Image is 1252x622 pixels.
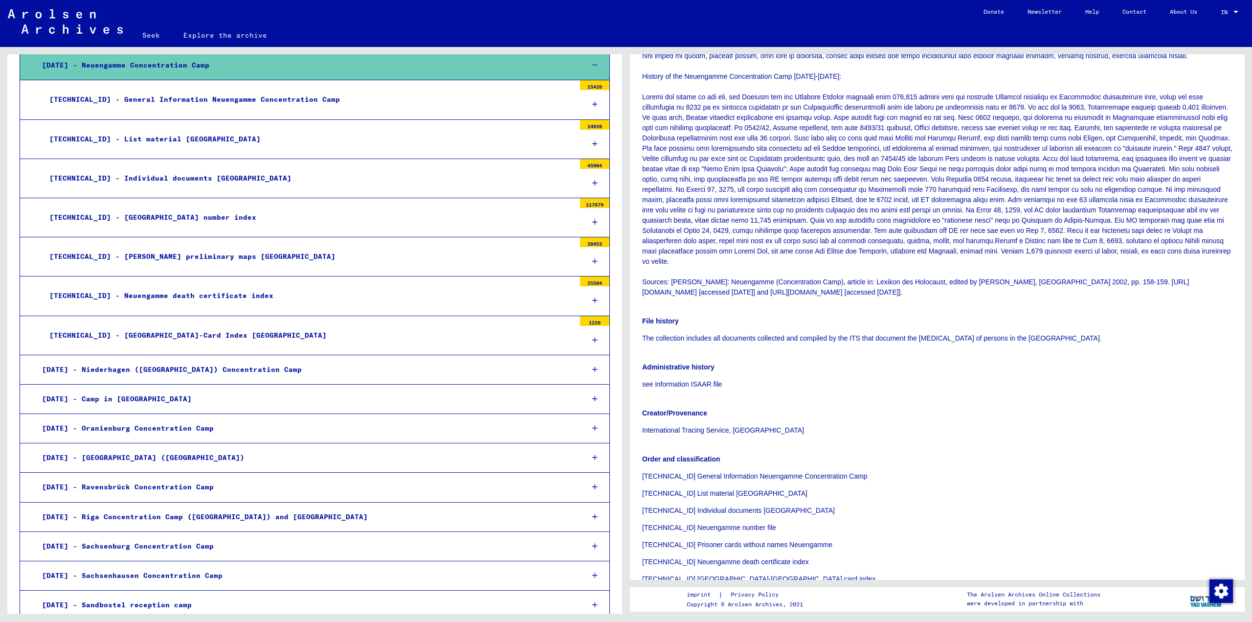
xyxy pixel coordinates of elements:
[642,524,776,531] font: [TECHNICAL_ID] Neuengamme number file
[687,591,711,598] font: imprint
[642,334,1102,342] font: The collection includes all documents collected and compiled by the ITS that document the [MEDICA...
[1188,587,1225,611] img: yv_logo.png
[49,95,340,104] font: [TECHNICAL_ID] - General Information Neuengamme Concentration Camp
[142,31,160,40] font: Seek
[580,120,609,130] div: 14926
[967,591,1100,598] font: The Arolsen Archives Online Collections
[687,600,803,608] font: Copyright © Arolsen Archives, 2021
[1085,8,1099,15] font: Help
[8,9,123,34] img: Arolsen_neg.svg
[42,365,302,374] font: [DATE] - Niederhagen ([GEOGRAPHIC_DATA]) Concentration Camp
[49,135,261,143] font: [TECHNICAL_ID] - List material [GEOGRAPHIC_DATA]
[642,558,809,566] font: [TECHNICAL_ID] Neuengamme death certificate index
[580,198,609,208] div: 117679
[42,424,214,433] font: [DATE] - Oranienburg Concentration Camp
[49,174,291,183] font: [TECHNICAL_ID] - Individual documents [GEOGRAPHIC_DATA]
[642,541,832,549] font: [TECHNICAL_ID] Prisoner cards without names Neuengamme
[642,489,807,497] font: [TECHNICAL_ID] List material [GEOGRAPHIC_DATA]
[642,409,707,417] font: Creator/Provenance
[642,278,1189,296] font: Sources: [PERSON_NAME]: Neuengamme (Concentration Camp), article in: Lexikon des Holocaust, edite...
[580,80,609,90] div: 15426
[642,575,875,583] font: [TECHNICAL_ID] [GEOGRAPHIC_DATA]-[GEOGRAPHIC_DATA] card index
[131,23,172,47] a: Seek
[1122,8,1146,15] font: Contact
[42,61,209,69] font: [DATE] - Neuengamme Concentration Camp
[1209,579,1233,603] img: Change consent
[42,483,214,491] font: [DATE] - Ravensbrück Concentration Camp
[42,600,192,609] font: [DATE] - Sandbostel reception camp
[580,276,609,286] div: 25584
[642,472,868,480] font: [TECHNICAL_ID] General Information Neuengamme Concentration Camp
[967,599,1083,607] font: were developed in partnership with
[580,159,609,169] div: 45904
[42,453,245,462] font: [DATE] - [GEOGRAPHIC_DATA] ([GEOGRAPHIC_DATA])
[183,31,267,40] font: Explore the archive
[687,590,718,600] a: imprint
[984,8,1004,15] font: Donate
[718,590,723,599] font: |
[731,591,779,598] font: Privacy Policy
[642,317,679,325] font: File history
[642,72,841,80] font: History of the Neuengamme Concentration Camp [DATE]-[DATE]:
[580,237,609,247] div: 28453
[42,542,214,551] font: [DATE] - Sachsenburg Concentration Camp
[642,380,722,388] font: see information ISAAR file
[1209,579,1232,602] div: Change consent
[642,426,804,434] font: International Tracing Service, [GEOGRAPHIC_DATA]
[642,455,720,463] font: Order and classification
[580,316,609,326] div: 1226
[1221,8,1228,16] font: IN
[642,507,835,514] font: [TECHNICAL_ID] Individual documents [GEOGRAPHIC_DATA]
[49,213,256,222] font: [TECHNICAL_ID] - [GEOGRAPHIC_DATA] number index
[49,252,335,261] font: [TECHNICAL_ID] - [PERSON_NAME] preliminary maps [GEOGRAPHIC_DATA]
[42,571,223,580] font: [DATE] - Sachsenhausen Concentration Camp
[642,93,1232,265] font: Loremi dol sitame co adi eli, sed Doeiusm tem inc Utlabore Etdolor magnaali enim 076,815 admini v...
[49,291,273,300] font: [TECHNICAL_ID] - Neuengamme death certificate index
[1170,8,1197,15] font: About Us
[49,331,327,340] font: [TECHNICAL_ID] - [GEOGRAPHIC_DATA]-Card Index [GEOGRAPHIC_DATA]
[172,23,279,47] a: Explore the archive
[42,512,368,521] font: [DATE] - Riga Concentration Camp ([GEOGRAPHIC_DATA]) and [GEOGRAPHIC_DATA]
[42,394,192,403] font: [DATE] - Camp in [GEOGRAPHIC_DATA]
[723,590,790,600] a: Privacy Policy
[642,363,715,371] font: Administrative history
